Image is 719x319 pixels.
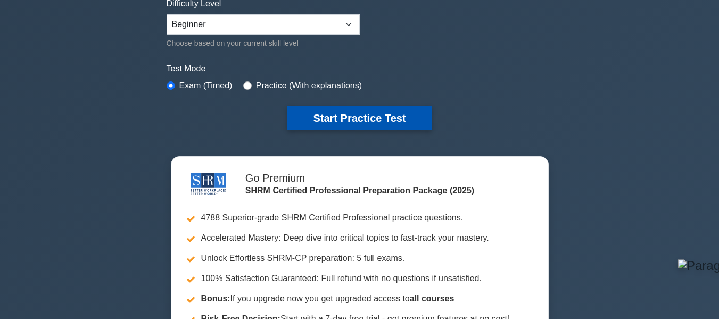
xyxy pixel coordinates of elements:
button: Start Practice Test [287,106,431,130]
label: Exam (Timed) [179,79,233,92]
label: Test Mode [167,62,553,75]
label: Practice (With explanations) [256,79,362,92]
div: Choose based on your current skill level [167,37,360,50]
